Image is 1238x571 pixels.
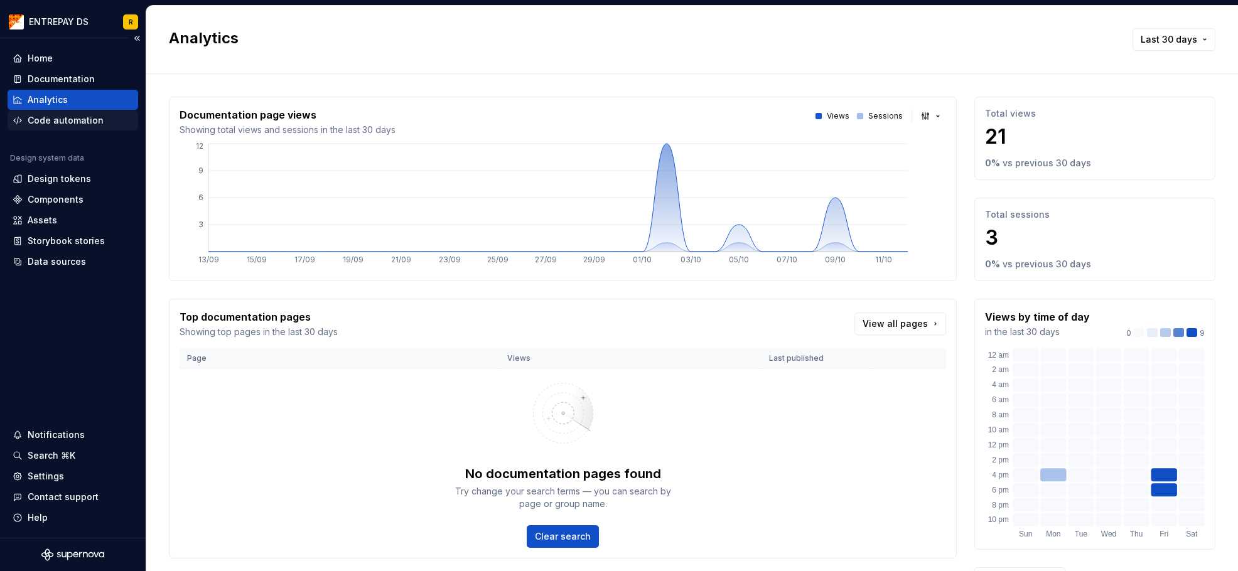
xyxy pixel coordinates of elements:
a: Assets [8,210,138,230]
div: Settings [28,470,64,483]
div: Design system data [10,153,84,163]
div: Try change your search terms — you can search by page or group name. [450,485,676,510]
span: View all pages [863,318,928,330]
a: Code automation [8,110,138,131]
div: R [129,17,133,27]
img: bf57eda1-e70d-405f-8799-6995c3035d87.png [9,14,24,29]
text: 12 pm [988,440,1009,449]
tspan: 01/10 [633,255,652,264]
text: 10 pm [988,515,1009,524]
th: Last published [762,348,871,369]
text: Thu [1130,530,1143,538]
div: ENTREPAY DS [29,16,89,28]
button: Last 30 days [1133,28,1215,51]
div: No documentation pages found [465,465,661,483]
tspan: 19/09 [343,255,363,264]
p: vs previous 30 days [1003,157,1091,169]
span: Last 30 days [1141,33,1197,46]
th: Views [500,348,762,369]
text: 12 am [988,351,1009,360]
tspan: 13/09 [198,255,219,264]
text: Tue [1075,530,1088,538]
div: Components [28,193,83,206]
text: Sun [1019,530,1032,538]
p: Documentation page views [180,107,396,122]
p: Showing top pages in the last 30 days [180,326,338,338]
div: Search ⌘K [28,449,75,462]
p: 21 [985,124,1205,149]
text: 6 pm [992,486,1009,494]
button: Contact support [8,487,138,507]
tspan: 29/09 [583,255,605,264]
p: Top documentation pages [180,309,338,324]
tspan: 15/09 [247,255,267,264]
tspan: 21/09 [391,255,411,264]
p: Total sessions [985,208,1205,221]
text: Sat [1186,530,1198,538]
a: Analytics [8,90,138,110]
p: Views [827,111,849,121]
text: 4 am [992,380,1009,389]
tspan: 3 [198,220,203,229]
text: 8 pm [992,501,1009,510]
p: 0 % [985,157,1000,169]
p: Total views [985,107,1205,120]
div: Data sources [28,255,86,268]
div: Code automation [28,114,104,127]
tspan: 6 [198,193,203,202]
text: 2 am [992,365,1009,374]
tspan: 23/09 [439,255,461,264]
p: Sessions [868,111,903,121]
text: 2 pm [992,456,1009,464]
tspan: 05/10 [729,255,749,264]
div: Design tokens [28,173,91,185]
tspan: 25/09 [487,255,509,264]
p: Showing total views and sessions in the last 30 days [180,124,396,136]
button: Clear search [527,525,599,548]
button: Collapse sidebar [128,29,146,47]
tspan: 12 [196,141,203,151]
span: Clear search [535,530,591,543]
button: ENTREPAY DSR [3,8,143,35]
tspan: 9 [198,166,203,175]
div: Home [28,52,53,65]
a: Storybook stories [8,231,138,251]
text: 10 am [988,425,1009,434]
a: Settings [8,466,138,486]
div: 9 [1126,328,1205,338]
tspan: 27/09 [535,255,557,264]
a: Design tokens [8,169,138,189]
p: in the last 30 days [985,326,1090,338]
a: Data sources [8,252,138,272]
p: Views by time of day [985,309,1090,324]
div: Notifications [28,429,85,441]
div: Help [28,511,48,524]
a: Documentation [8,69,138,89]
a: Components [8,189,138,210]
div: Documentation [28,73,95,85]
a: Home [8,48,138,68]
div: Analytics [28,93,68,106]
p: vs previous 30 days [1003,258,1091,270]
text: Wed [1101,530,1116,538]
div: Assets [28,214,57,227]
p: 3 [985,225,1205,250]
tspan: 07/10 [777,255,797,264]
tspan: 11/10 [875,255,892,264]
tspan: 03/10 [681,255,701,264]
button: Help [8,508,138,528]
div: Storybook stories [28,235,105,247]
svg: Supernova Logo [41,548,104,561]
text: Mon [1046,530,1060,538]
th: Page [180,348,500,369]
a: View all pages [854,312,946,335]
p: 0 % [985,258,1000,270]
h2: Analytics [169,28,1112,48]
tspan: 17/09 [294,255,315,264]
text: 8 am [992,410,1009,419]
button: Notifications [8,425,138,445]
text: 6 am [992,395,1009,404]
div: Contact support [28,491,99,503]
p: 0 [1126,328,1131,338]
